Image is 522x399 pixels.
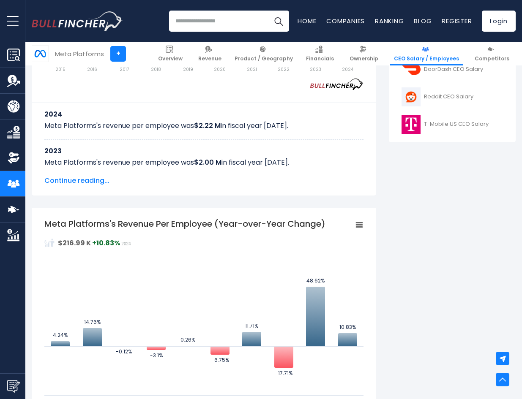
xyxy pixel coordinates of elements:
span: Product / Geography [235,55,293,62]
img: TMUS logo [400,115,421,134]
a: Revenue [194,42,225,65]
img: Bullfincher logo [32,11,123,31]
a: DoorDash CEO Salary [395,58,509,81]
img: DASH logo [400,60,421,79]
text: 2015 [55,66,66,73]
text: 2023 [310,66,321,73]
img: META logo [32,46,48,62]
tspan: -3.1% [150,352,163,359]
tspan: 11.71% [245,322,258,329]
a: Ranking [375,16,404,25]
span: Competitors [475,55,509,62]
tspan: Meta Platforms's Revenue Per Employee (Year-over-Year Change) [44,218,325,230]
text: 2020 [214,66,226,73]
img: Ownership [7,152,20,164]
a: Reddit CEO Salary [395,85,509,109]
a: CEO Salary / Employees [390,42,463,65]
a: Home [298,16,316,25]
img: RDDT logo [400,87,421,106]
h3: 2024 [44,109,363,119]
a: Competitors [471,42,513,65]
text: 2019 [183,66,193,73]
text: 2024 [342,66,353,73]
a: Login [482,11,516,32]
tspan: 4.24% [53,331,68,339]
b: $2.00 M [194,157,221,167]
text: 2018 [151,66,161,73]
span: DoorDash CEO Salary [424,66,483,73]
span: Ownership [350,55,378,62]
a: Product / Geography [231,42,297,65]
h3: 2023 [44,146,363,156]
tspan: 10.83% [339,323,356,331]
text: 2022 [278,66,290,73]
p: Meta Platforms's revenue per employee was in fiscal year [DATE]. [44,121,363,131]
p: Meta Platforms's revenue per employee was in fiscal year [DATE]. [44,157,363,168]
span: Continue reading... [44,176,363,186]
span: T-Mobile US CEO Salary [424,121,489,128]
text: 2017 [120,66,129,73]
img: RevenuePerEmployee.svg [44,238,55,248]
a: T-Mobile US CEO Salary [395,113,509,136]
b: $2.22 M [194,121,221,130]
span: Financials [306,55,334,62]
strong: +10.83% [92,238,120,248]
a: + [110,46,126,62]
span: CEO Salary / Employees [394,55,459,62]
span: Revenue [198,55,221,62]
tspan: -0.12% [116,348,132,355]
span: 2024 [121,242,131,246]
a: Ownership [346,42,382,65]
tspan: 14.76% [84,318,101,326]
tspan: -17.71% [275,369,292,377]
strong: $216.99 K [58,238,91,248]
tspan: -6.75% [211,356,229,364]
button: Search [268,11,289,32]
text: 2021 [247,66,257,73]
div: Meta Platforms [55,49,104,59]
a: Blog [414,16,432,25]
a: Register [442,16,472,25]
span: Overview [158,55,183,62]
a: Overview [154,42,186,65]
a: Go to homepage [32,11,123,31]
a: Financials [302,42,338,65]
span: Reddit CEO Salary [424,93,473,100]
tspan: 0.26% [180,336,195,343]
text: 2016 [87,66,97,73]
a: Companies [326,16,365,25]
tspan: 48.62% [306,277,325,284]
